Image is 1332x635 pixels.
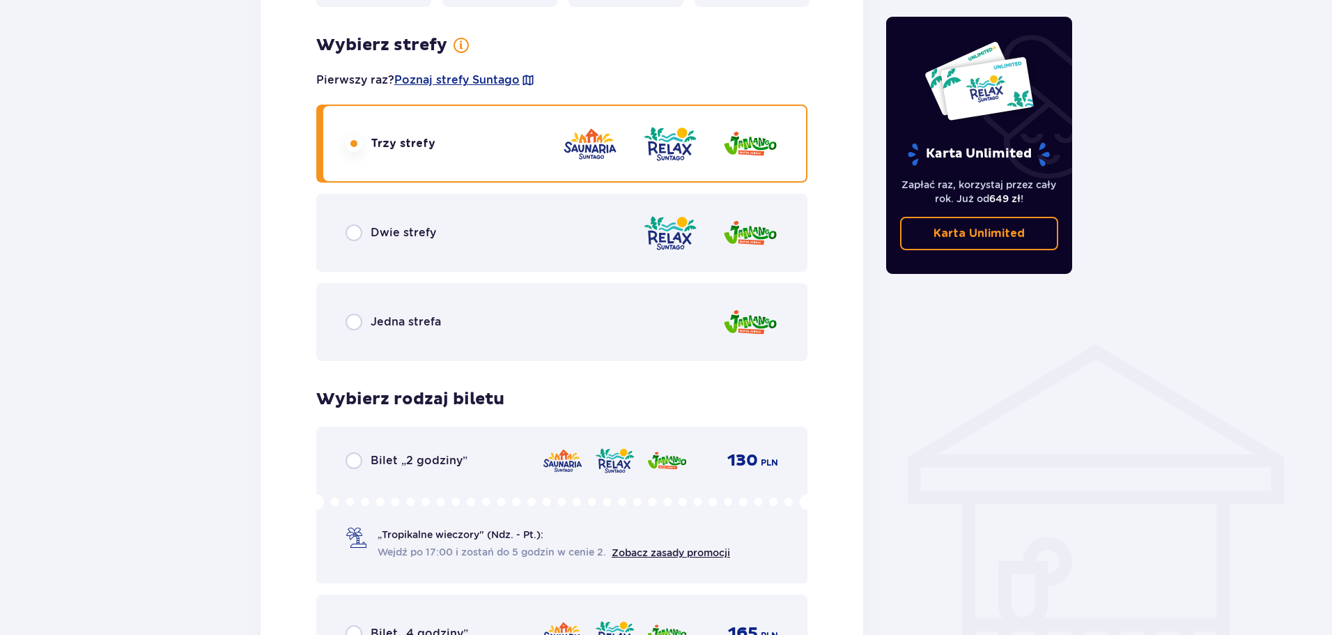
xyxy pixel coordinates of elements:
img: Dwie karty całoroczne do Suntago z napisem 'UNLIMITED RELAX', na białym tle z tropikalnymi liśćmi... [924,40,1035,121]
span: Wejdź po 17:00 i zostań do 5 godzin w cenie 2. [378,545,606,559]
p: Zapłać raz, korzystaj przez cały rok. Już od ! [900,178,1059,206]
img: Jamango [722,303,778,342]
p: Pierwszy raz? [316,72,535,88]
span: Dwie strefy [371,225,436,240]
h3: Wybierz rodzaj biletu [316,389,504,410]
a: Karta Unlimited [900,217,1059,250]
h3: Wybierz strefy [316,35,447,56]
img: Relax [594,446,635,475]
p: Karta Unlimited [906,142,1051,167]
span: „Tropikalne wieczory" (Ndz. - Pt.): [378,528,543,542]
span: 649 zł [989,193,1021,204]
img: Relax [642,213,698,253]
a: Zobacz zasady promocji [612,547,730,558]
img: Relax [642,124,698,164]
span: Trzy strefy [371,136,435,151]
img: Jamango [722,124,778,164]
span: PLN [761,457,778,469]
img: Jamango [646,446,688,475]
img: Saunaria [542,446,583,475]
img: Jamango [722,213,778,253]
span: Bilet „2 godziny” [371,453,467,468]
span: Jedna strefa [371,314,441,330]
span: 130 [727,450,758,471]
p: Karta Unlimited [934,226,1025,241]
a: Poznaj strefy Suntago [394,72,520,88]
img: Saunaria [562,124,618,164]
